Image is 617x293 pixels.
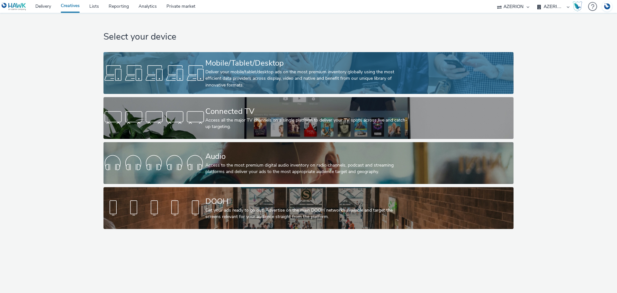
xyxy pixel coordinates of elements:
div: Connected TV [205,106,409,117]
a: Mobile/Tablet/DesktopDeliver your mobile/tablet/desktop ads on the most premium inventory globall... [103,52,513,94]
div: Deliver your mobile/tablet/desktop ads on the most premium inventory globally using the most effi... [205,69,409,88]
a: Connected TVAccess all the major TV channels on a single platform to deliver your TV spots across... [103,97,513,139]
img: Hawk Academy [573,1,582,12]
img: undefined Logo [2,3,26,11]
a: AudioAccess to the most premium digital audio inventory on radio channels, podcast and streaming ... [103,142,513,184]
div: Access to the most premium digital audio inventory on radio channels, podcast and streaming platf... [205,162,409,175]
div: Access all the major TV channels on a single platform to deliver your TV spots across live and ca... [205,117,409,130]
a: DOOHGet your ads ready to go out! Advertise on the main DOOH networks available and target the sc... [103,187,513,229]
div: Mobile/Tablet/Desktop [205,58,409,69]
div: Get your ads ready to go out! Advertise on the main DOOH networks available and target the screen... [205,207,409,220]
div: DOOH [205,196,409,207]
img: Account DE [602,1,612,12]
h1: Select your device [103,31,513,43]
div: Audio [205,151,409,162]
a: Hawk Academy [573,1,585,12]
